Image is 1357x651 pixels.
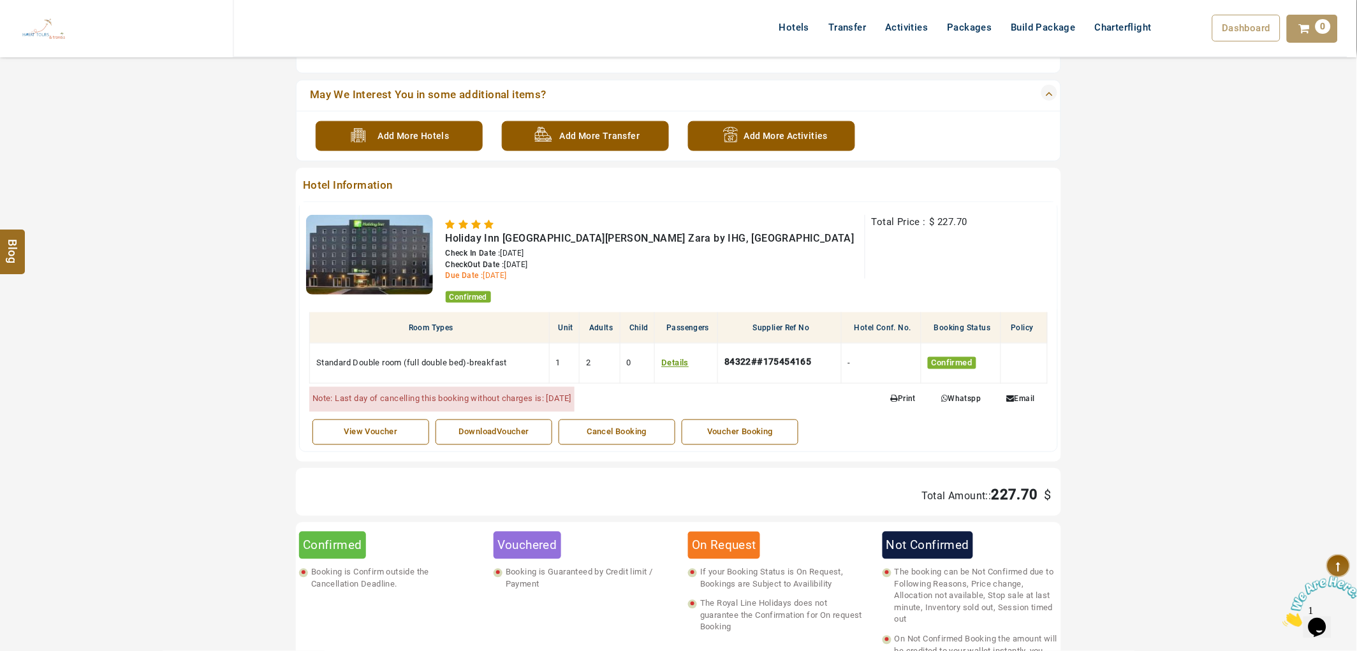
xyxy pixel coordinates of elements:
[883,532,973,559] div: Not Confirmed
[312,394,571,404] span: Note: Last day of cancelling this booking without charges is: [DATE]
[1011,323,1034,332] span: Policy
[697,567,863,590] span: If your Booking Status is On Request, Bookings are Subject to Availibility
[299,177,982,195] span: Hotel Information
[876,15,938,40] a: Activities
[620,312,655,344] th: Child
[316,358,507,368] span: Standard Double room (full double bed)-breakfast
[1316,19,1331,34] span: 0
[1002,15,1085,40] a: Build Package
[941,395,981,404] span: Whatspp
[494,532,561,559] div: Vouchered
[921,312,1001,344] th: Booking Status
[992,486,1038,502] span: 227.70
[504,260,528,269] span: [DATE]
[1222,22,1271,34] span: Dashboard
[661,358,689,368] a: Details
[5,5,10,16] span: 1
[881,390,925,409] a: Print
[446,271,483,280] span: Due Date :
[483,271,507,280] span: [DATE]
[724,353,818,374] div: 84322##175454165
[929,216,934,228] span: $
[1095,22,1152,33] span: Charterflight
[310,312,550,344] th: Room Types
[501,249,524,258] span: [DATE]
[446,232,855,244] span: Holiday Inn [GEOGRAPHIC_DATA][PERSON_NAME] Zara by IHG, [GEOGRAPHIC_DATA]
[446,291,492,303] span: Confirmed
[436,420,552,446] a: DownloadVoucher
[579,312,620,344] th: Adults
[299,532,366,559] div: Confirmed
[1007,395,1035,404] span: Email
[682,420,798,446] a: Voucher Booking
[938,15,1002,40] a: Packages
[932,390,990,409] a: Whatspp
[848,358,851,368] span: -
[443,427,545,439] div: DownloadVoucher
[308,567,474,590] span: Booking is Confirm outside the Cancellation Deadline.
[559,420,675,446] a: Cancel Booking
[5,5,84,55] img: Chat attention grabber
[549,312,579,344] th: Unit
[1041,487,1052,502] span: $
[928,357,976,369] span: Confirmed
[556,358,561,368] span: 1
[688,532,760,559] div: On Request
[446,249,501,258] span: Check In Date :
[770,15,819,40] a: Hotels
[319,427,422,439] div: View Voucher
[718,312,842,344] th: Supplier Ref No
[1085,15,1161,40] a: Charterflight
[938,216,967,228] span: 227.70
[1161,15,1212,27] a: Flight
[378,122,450,146] span: Add More Hotels
[689,427,791,439] div: Voucher Booking
[891,395,916,404] span: Print
[997,390,1045,409] a: Email
[872,216,926,228] span: Total Price :
[446,260,504,269] span: CheckOut Date :
[627,358,631,368] span: 0
[586,358,590,368] span: 2
[1287,15,1338,43] a: 0
[655,312,718,344] th: Passengers
[921,490,992,502] span: Total Amount::
[566,427,668,439] div: Cancel Booking
[819,15,876,40] a: Transfer
[1278,571,1357,632] iframe: chat widget
[306,215,433,295] img: G9Na9ZyN_9b77da6f491375cc9ef74e08a10adda0.jpg
[502,567,669,590] span: Booking is Guaranteed by Credit limit / Payment
[306,87,976,105] a: May We Interest You in some additional items?
[697,598,863,634] span: The Royal Line Holidays does not guarantee the Confirmation for On request Booking
[10,5,78,54] img: The Royal Line Holidays
[891,567,1058,626] span: The booking can be Not Confirmed due to Following Reasons, Price change, Allocation not available...
[1177,19,1202,32] span: Flight
[841,312,921,344] th: Hotel Conf. No.
[560,122,640,146] span: Add More Transfer
[4,240,21,251] span: Blog
[312,420,429,446] a: View Voucher
[744,122,828,146] span: Add More Activities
